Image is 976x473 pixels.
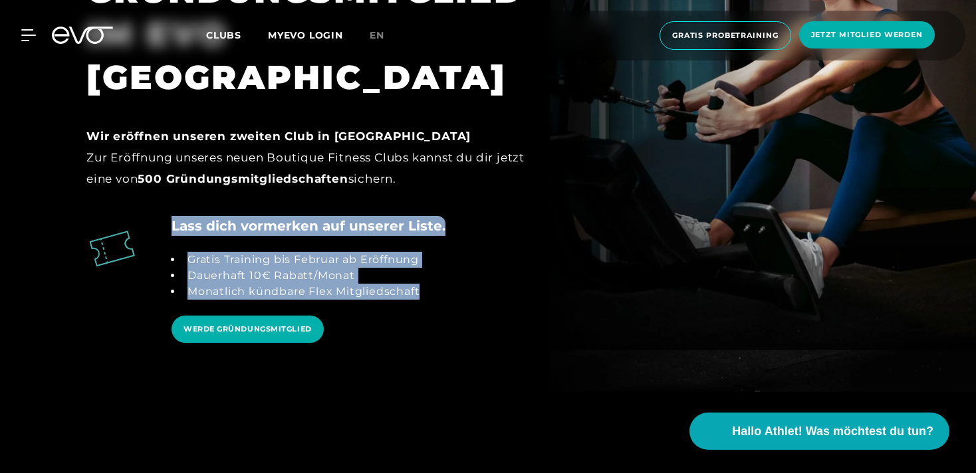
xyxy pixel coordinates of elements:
[172,316,324,343] a: WERDE GRÜNDUNGSMITGLIED
[672,30,779,41] span: Gratis Probetraining
[182,268,420,284] li: Dauerhaft 10€ Rabatt/Monat
[206,29,268,41] a: Clubs
[795,21,939,50] a: Jetzt Mitglied werden
[206,29,241,41] span: Clubs
[370,29,384,41] span: en
[138,172,348,185] strong: 500 Gründungsmitgliedschaften
[86,130,471,143] strong: Wir eröffnen unseren zweiten Club in [GEOGRAPHIC_DATA]
[732,423,933,440] span: Hallo Athlet! Was möchtest du tun?
[689,413,949,450] button: Hallo Athlet! Was möchtest du tun?
[268,29,343,41] a: MYEVO LOGIN
[182,284,420,300] li: Monatlich kündbare Flex Mitgliedschaft
[86,126,544,190] div: Zur Eröffnung unseres neuen Boutique Fitness Clubs kannst du dir jetzt eine von sichern.
[182,252,420,268] li: Gratis Training bis Februar ab Eröffnung
[656,21,795,50] a: Gratis Probetraining
[811,29,923,41] span: Jetzt Mitglied werden
[183,324,312,335] span: WERDE GRÜNDUNGSMITGLIED
[370,28,400,43] a: en
[172,216,445,236] h4: Lass dich vormerken auf unserer Liste.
